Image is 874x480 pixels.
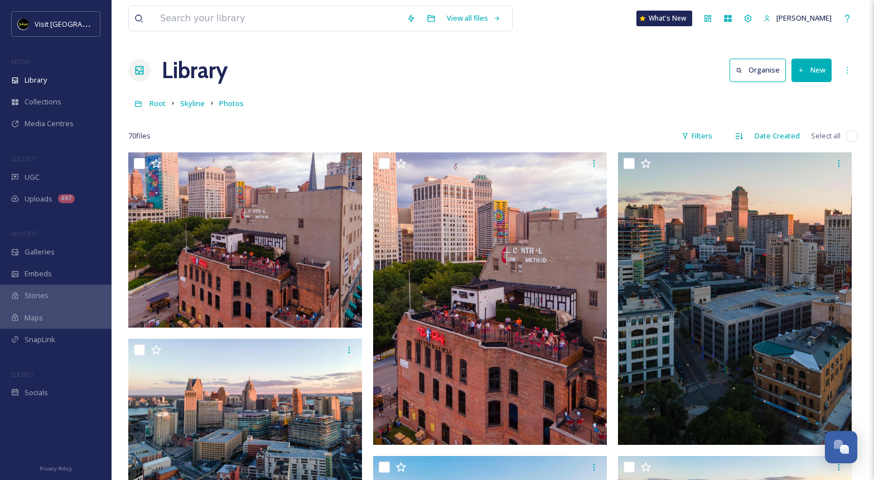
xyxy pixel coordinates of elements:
[149,97,166,110] a: Root
[758,7,837,29] a: [PERSON_NAME]
[749,125,805,147] div: Date Created
[40,461,72,474] a: Privacy Policy
[128,152,362,328] img: 2788c1428e30d75257e4efaf95c8c9dec6703651958c6314eefd6af2a998b910.jpg
[25,290,49,301] span: Stories
[128,131,151,141] span: 70 file s
[162,54,228,87] a: Library
[25,172,40,183] span: UGC
[791,59,832,81] button: New
[25,194,52,204] span: Uploads
[636,11,692,26] a: What's New
[618,152,852,445] img: d5ab2dcd8a14499b6af6e23f8173118875f7dca0a5b3016635620148e871fc53.jpg
[25,268,52,279] span: Embeds
[11,370,33,378] span: SOCIALS
[11,155,35,163] span: COLLECT
[219,98,244,108] span: Photos
[180,97,205,110] a: Skyline
[11,57,31,66] span: MEDIA
[811,131,841,141] span: Select all
[441,7,506,29] a: View all files
[149,98,166,108] span: Root
[11,229,37,238] span: WIDGETS
[18,18,29,30] img: VISIT%20DETROIT%20LOGO%20-%20BLACK%20BACKGROUND.png
[25,313,43,323] span: Maps
[730,59,791,81] a: Organise
[25,75,47,85] span: Library
[25,387,48,398] span: Socials
[825,431,857,463] button: Open Chat
[676,125,718,147] div: Filters
[776,13,832,23] span: [PERSON_NAME]
[25,247,55,257] span: Galleries
[40,465,72,472] span: Privacy Policy
[373,152,607,445] img: 418d204863dc376863aed818dd440b7ad46f7310d2addaf9fcfd483b42c15937.jpg
[730,59,786,81] button: Organise
[154,6,401,31] input: Search your library
[25,334,55,345] span: SnapLink
[35,18,121,29] span: Visit [GEOGRAPHIC_DATA]
[219,97,244,110] a: Photos
[25,97,61,107] span: Collections
[180,98,205,108] span: Skyline
[25,118,74,129] span: Media Centres
[58,194,75,203] div: 497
